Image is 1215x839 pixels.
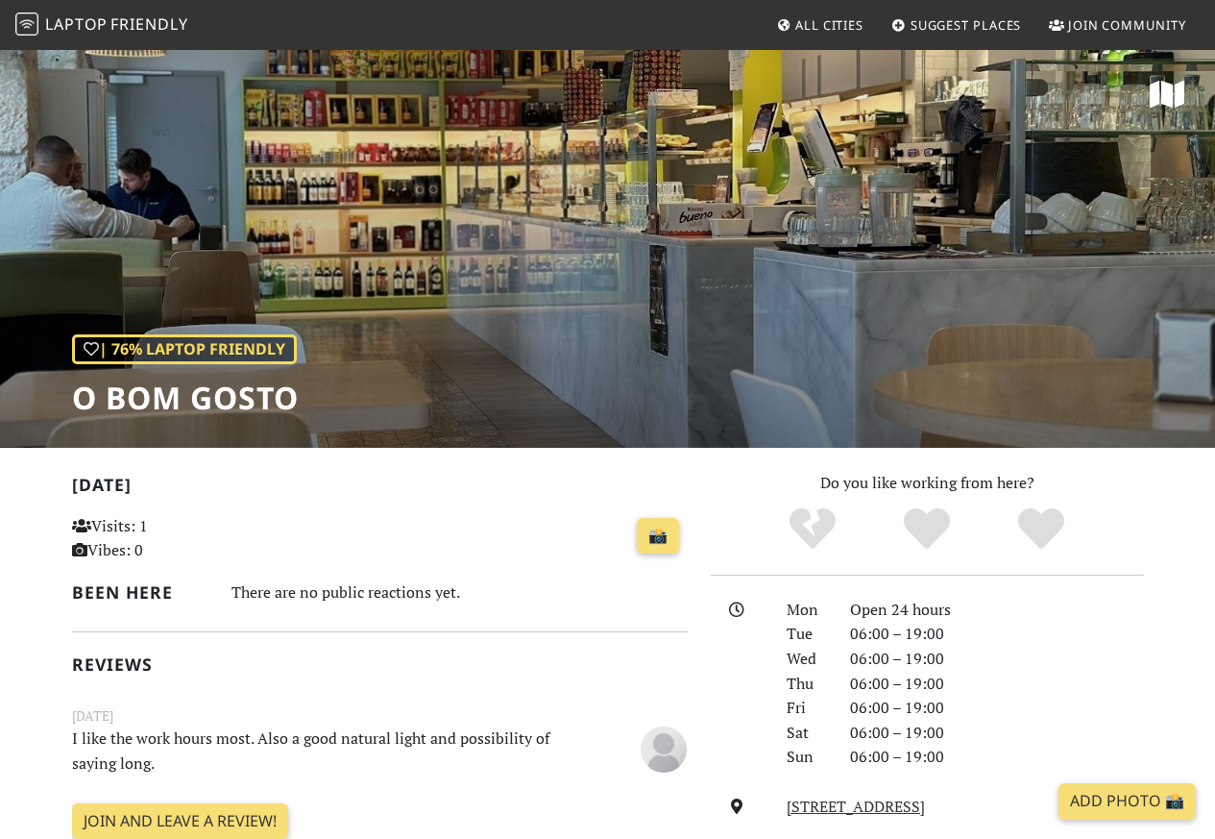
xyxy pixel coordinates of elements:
a: [STREET_ADDRESS] [787,796,925,817]
div: 06:00 – 19:00 [838,745,1155,770]
a: LaptopFriendly LaptopFriendly [15,9,188,42]
span: Laptop [45,13,108,35]
p: I like the work hours most. Also a good natural light and possibility of saying long. [61,727,593,776]
a: Add Photo 📸 [1058,783,1196,820]
p: Do you like working from here? [711,471,1144,496]
div: Sun [775,745,838,770]
div: 06:00 – 19:00 [838,622,1155,647]
a: Join Community [1041,8,1194,42]
div: 06:00 – 19:00 [838,721,1155,746]
div: Tue [775,622,838,647]
div: Sat [775,721,838,746]
div: 06:00 – 19:00 [838,647,1155,672]
div: No [756,506,870,554]
div: 06:00 – 19:00 [838,696,1155,721]
div: Fri [775,696,838,721]
img: LaptopFriendly [15,12,38,36]
div: 06:00 – 19:00 [838,672,1155,697]
h2: Reviews [72,654,688,675]
span: Anonymous [641,737,687,758]
div: Wed [775,647,838,672]
span: Join Community [1068,16,1186,34]
h2: Been here [72,582,208,603]
a: Suggest Places [884,8,1030,42]
span: All Cities [795,16,863,34]
img: blank-535327c66bd565773addf3077783bbfce4b00ec00e9fd257753287c682c7fa38.png [641,727,687,773]
p: Visits: 1 Vibes: 0 [72,514,262,563]
div: There are no public reactions yet. [231,579,688,606]
h1: O Bom Gosto [72,380,299,416]
div: Yes [870,506,984,554]
a: 📸 [637,518,679,555]
div: Open 24 hours [838,598,1155,623]
span: Friendly [110,13,187,35]
div: Thu [775,672,838,697]
span: Suggest Places [911,16,1022,34]
h2: [DATE] [72,475,688,503]
small: [DATE] [61,705,699,727]
a: All Cities [768,8,871,42]
div: Definitely! [984,506,1098,554]
div: Mon [775,598,838,623]
div: | 76% Laptop Friendly [72,334,297,365]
